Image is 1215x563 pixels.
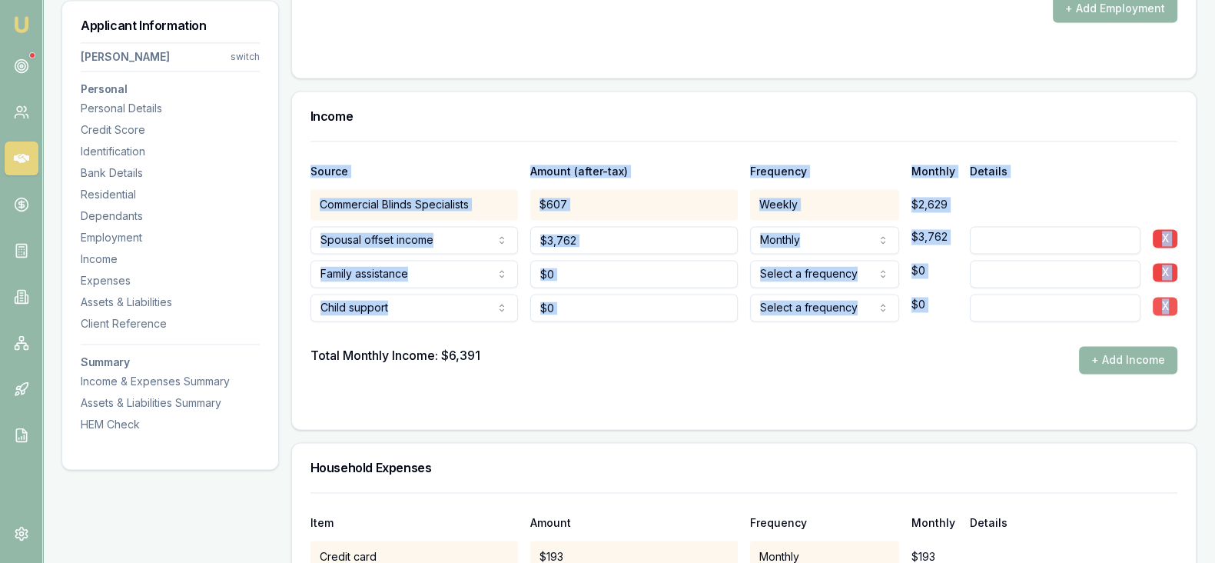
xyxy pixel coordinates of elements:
[1153,297,1177,315] button: X
[911,189,958,220] div: $2,629
[310,189,518,220] div: Commercial Blinds Specialists
[911,289,958,320] div: $0
[530,294,738,321] input: $
[12,15,31,34] img: emu-icon-u.png
[310,518,518,528] div: Item
[81,49,170,65] div: [PERSON_NAME]
[1153,263,1177,281] button: X
[81,84,260,95] h3: Personal
[81,165,260,181] div: Bank Details
[530,166,738,177] div: Amount (after-tax)
[970,166,1177,177] div: Details
[81,144,260,159] div: Identification
[750,166,807,177] div: Frequency
[81,187,260,202] div: Residential
[81,316,260,331] div: Client Reference
[81,122,260,138] div: Credit Score
[81,417,260,432] div: HEM Check
[81,101,260,116] div: Personal Details
[750,189,899,220] div: Weekly
[911,518,958,528] div: Monthly
[231,51,260,63] div: switch
[750,518,807,528] div: Frequency
[310,346,480,374] div: Total Monthly Income: $6,391
[911,255,958,286] div: $0
[1153,229,1177,248] button: X
[81,395,260,411] div: Assets & Liabilities Summary
[970,518,1177,528] div: Details
[911,166,958,177] div: Monthly
[81,230,260,245] div: Employment
[310,166,518,177] div: Source
[310,461,1177,474] h3: Household Expenses
[530,226,738,254] input: $
[530,518,738,528] div: Amount
[81,374,260,389] div: Income & Expenses Summary
[530,189,738,220] div: $607
[81,273,260,288] div: Expenses
[81,295,260,310] div: Assets & Liabilities
[310,110,1177,122] h3: Income
[81,19,260,32] h3: Applicant Information
[81,208,260,224] div: Dependants
[81,252,260,267] div: Income
[81,357,260,368] h3: Summary
[530,260,738,288] input: $
[1079,346,1177,374] button: + Add Income
[911,222,958,252] div: $3,762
